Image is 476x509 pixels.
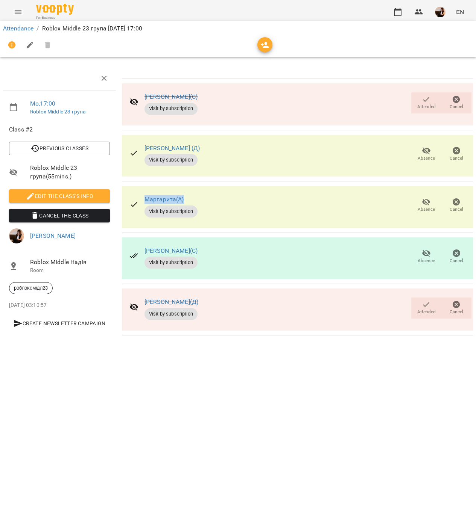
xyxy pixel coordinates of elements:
span: Previous Classes [15,144,104,153]
button: Previous Classes [9,142,110,155]
img: f1c8304d7b699b11ef2dd1d838014dff.jpg [435,7,446,17]
a: Attendance [3,25,33,32]
li: / [36,24,39,33]
span: Roblox Middle 23 група ( 55 mins. ) [30,163,110,181]
span: Cancel [450,104,463,110]
img: f1c8304d7b699b11ef2dd1d838014dff.jpg [9,228,24,243]
span: Cancel [450,206,463,213]
img: Voopty Logo [36,4,74,15]
span: EN [456,8,464,16]
button: Cancel [441,92,471,113]
span: Cancel the class [15,211,104,220]
button: Cancel [441,143,471,165]
a: Маргарита(А) [144,196,184,203]
span: Visit by subscription [144,259,198,266]
span: Create Newsletter Campaign [12,319,107,328]
a: [PERSON_NAME] (Д) [144,145,200,152]
button: Absence [411,246,441,267]
button: Menu [9,3,27,21]
button: Attended [411,92,441,113]
span: Cancel [450,258,463,264]
a: [PERSON_NAME](С) [144,93,198,100]
span: Absence [418,155,435,162]
span: Cancel [450,309,463,315]
nav: breadcrumb [3,24,473,33]
button: Create Newsletter Campaign [9,317,110,330]
button: Cancel [441,195,471,216]
span: Visit by subscription [144,311,198,317]
button: Cancel [441,246,471,267]
div: роблоксмідл23 [9,282,53,294]
button: Absence [411,143,441,165]
button: Edit the class's Info [9,189,110,203]
a: [PERSON_NAME](С) [144,247,198,254]
a: [PERSON_NAME] [30,232,76,239]
button: Absence [411,195,441,216]
span: Attended [417,309,436,315]
span: роблоксмідл23 [9,285,52,292]
a: Mo , 17:00 [30,100,55,107]
p: Roblox Middle 23 група [DATE] 17:00 [42,24,142,33]
p: Room [30,267,110,274]
button: EN [453,5,467,19]
span: Roblox Middle Надія [30,258,110,267]
button: Cancel the class [9,209,110,222]
span: Edit the class's Info [15,192,104,201]
span: Attended [417,104,436,110]
span: Visit by subscription [144,105,198,112]
span: For Business [36,15,74,20]
span: Absence [418,206,435,213]
p: [DATE] 03:10:57 [9,302,110,309]
a: Roblox Middle 23 група [30,109,85,115]
span: Absence [418,258,435,264]
span: Visit by subscription [144,208,198,215]
span: Class #2 [9,125,110,134]
span: Visit by subscription [144,157,198,163]
span: Cancel [450,155,463,162]
button: Attended [411,298,441,319]
button: Cancel [441,298,471,319]
a: [PERSON_NAME](Д) [144,298,198,305]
